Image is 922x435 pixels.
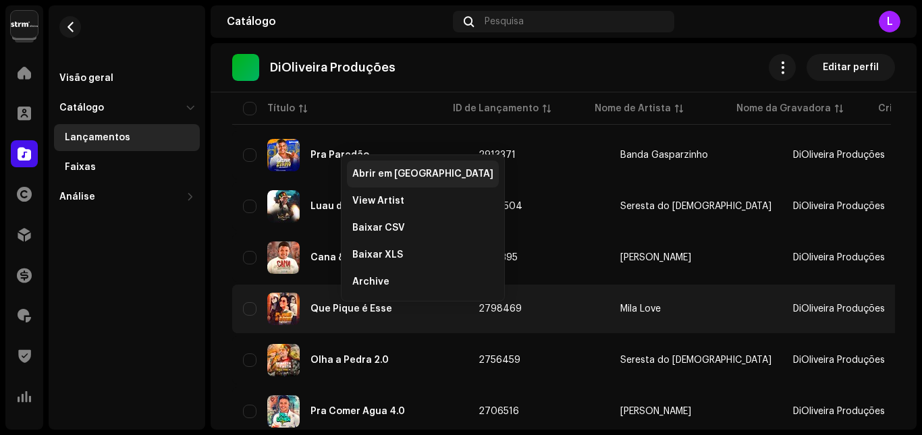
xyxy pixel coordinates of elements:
div: Visão geral [59,73,113,84]
span: Archive [352,277,389,287]
span: Mila Love [620,304,771,314]
div: Pra Comer Agua 4.0 [310,407,405,416]
div: Nome de Artista [595,102,671,115]
span: Juninho Queiroz [620,253,771,262]
div: ID de Lançamento [453,102,539,115]
span: Editar perfil [823,54,879,81]
span: View Artist [352,196,404,206]
span: 2756459 [479,355,520,365]
div: Catálogo [59,103,104,113]
img: ac462094-7d25-470e-b808-2e145077d50f [267,190,300,223]
div: Lançamentos [65,132,130,143]
span: Pesquisa [485,16,524,27]
span: Banda Gasparzinho [620,150,771,160]
div: Pra Paredão [310,150,369,160]
div: Que Pique é Esse [310,304,392,314]
span: DiOliveira Produções [793,253,885,262]
div: Cana & Sentimento [310,253,402,262]
span: Seresta do Rasta [620,202,771,211]
div: Mila Love [620,304,661,314]
li: Baixar XLS [347,241,499,268]
img: 89344a4c-7a90-4ba9-84ac-ec7adb24e81d [267,395,300,428]
span: Juninho Moraes [620,407,771,416]
div: Catálogo [227,16,448,27]
span: DiOliveira Produções [793,355,885,365]
div: Seresta do [DEMOGRAPHIC_DATA] [620,202,771,211]
span: Abrir em [GEOGRAPHIC_DATA] [352,169,493,179]
div: Faixas [65,162,96,173]
span: DiOliveira Produções [793,202,885,211]
span: Baixar CSV [352,223,405,233]
img: b5464a5c-da69-4b56-a09e-03859125c105 [267,344,300,376]
div: [PERSON_NAME] [620,407,691,416]
span: DiOliveira Produções [793,304,885,314]
span: DiOliveira Produções [793,150,885,160]
span: 2706516 [479,407,519,416]
re-m-nav-item: Lançamentos [54,124,200,151]
span: 2913371 [479,150,516,160]
re-m-nav-item: Faixas [54,154,200,181]
img: e4e8f7c9-0238-43d4-912c-f3f1b814311b [267,293,300,325]
div: Título [267,102,295,115]
div: Olha a Pedra 2.0 [310,355,389,365]
div: [PERSON_NAME] [620,253,691,262]
li: Baixar CSV [347,214,499,241]
div: Banda Gasparzinho [620,150,708,160]
span: 2798469 [479,304,522,314]
img: 408b884b-546b-4518-8448-1008f9c76b02 [11,11,38,38]
li: View Artist [347,187,499,214]
img: abe5f1cc-f098-4d65-808d-cc5accf92871 [267,139,300,171]
re-m-nav-dropdown: Análise [54,183,200,210]
span: DiOliveira Produções [793,407,885,416]
li: Abrir em nova aba [347,161,499,187]
span: Baixar XLS [352,250,403,260]
p: DiOliveira Produções [270,61,396,75]
div: Seresta do [DEMOGRAPHIC_DATA] [620,355,771,365]
re-m-nav-item: Visão geral [54,65,200,92]
re-m-nav-dropdown: Catálogo [54,94,200,181]
div: L [879,11,900,32]
div: Luau do Rasta [310,202,457,211]
button: Editar perfil [807,54,895,81]
div: Análise [59,192,95,202]
span: Seresta do Rasta [620,355,771,365]
img: 6ebaec72-9c75-4797-b9f5-ae4fcbb0e33e [267,241,300,274]
li: Archive [347,268,499,295]
div: Nome da Gravadora [736,102,831,115]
